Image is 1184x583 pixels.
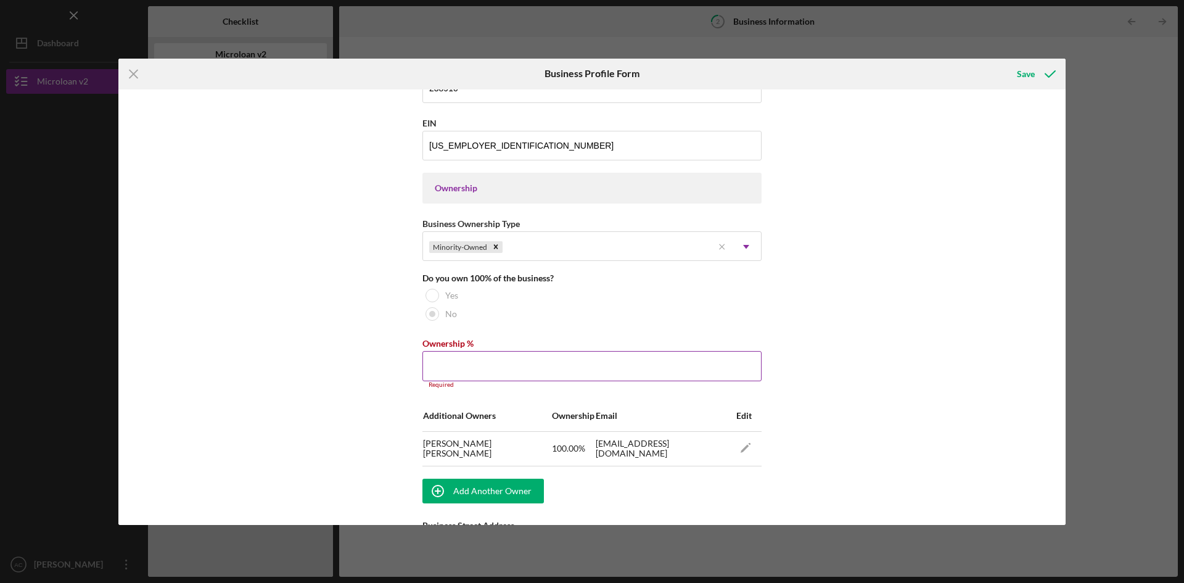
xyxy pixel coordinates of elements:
[422,520,514,531] label: Business Street Address
[422,338,474,349] label: Ownership %
[422,400,551,431] td: Additional Owners
[1017,62,1035,86] div: Save
[736,410,752,421] span: Edit
[422,273,762,283] div: Do you own 100% of the business?
[545,68,639,79] h6: Business Profile Form
[489,241,503,254] div: Remove Minority-Owned
[429,241,489,254] div: Minority-Owned
[422,381,762,389] div: Required
[551,431,595,466] td: 100.00%
[595,400,730,431] td: Email
[422,118,437,128] label: EIN
[453,479,532,503] div: Add Another Owner
[595,431,730,466] td: [EMAIL_ADDRESS][DOMAIN_NAME]
[1005,62,1066,86] button: Save
[445,309,457,319] label: No
[422,431,551,466] td: [PERSON_NAME] [PERSON_NAME]
[435,183,749,193] div: Ownership
[422,479,544,503] button: Add Another Owner
[445,291,458,300] label: Yes
[551,400,595,431] td: Ownership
